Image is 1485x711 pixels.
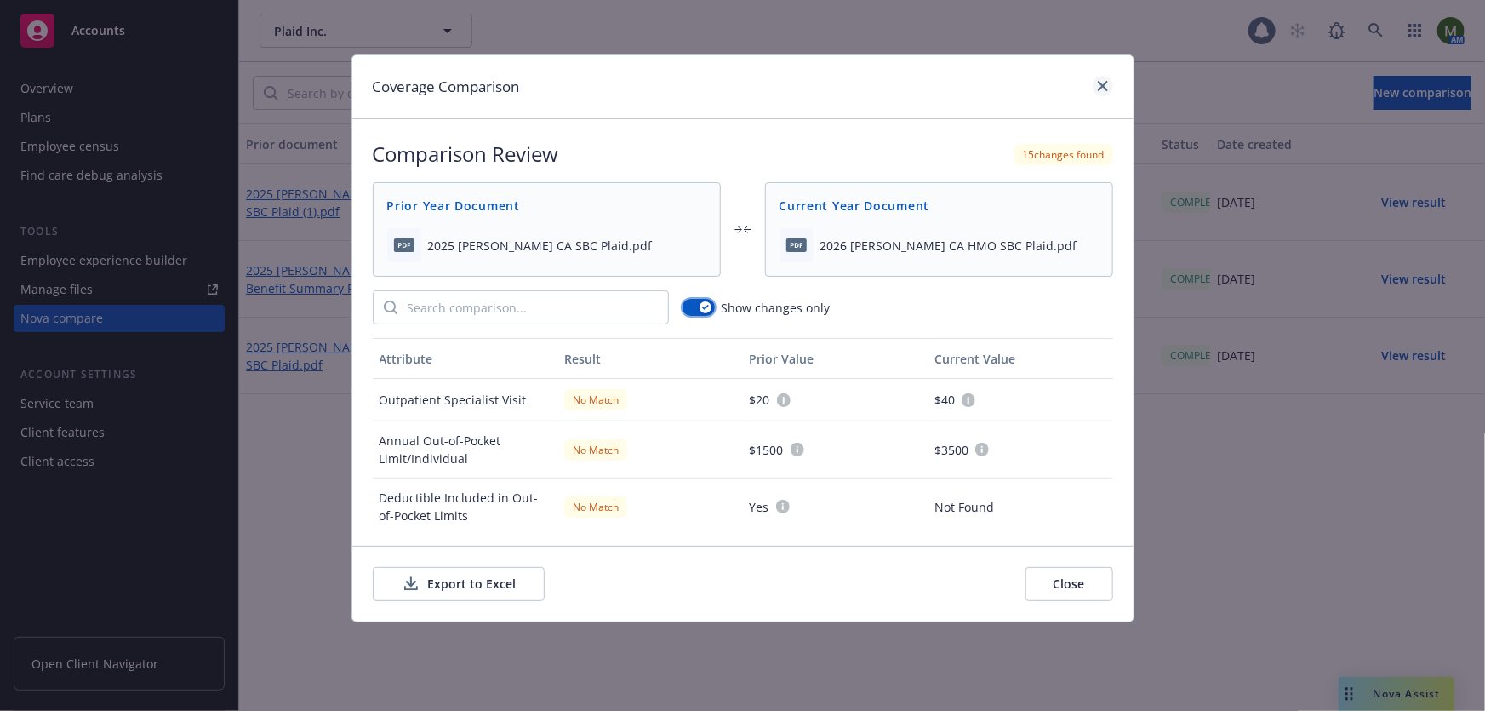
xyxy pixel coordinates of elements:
div: Prior Value [750,350,922,368]
span: Yes [750,498,769,516]
button: Attribute [373,338,558,379]
button: Prior Value [743,338,928,379]
span: Not Found [934,498,994,516]
div: Annual Out-of-Pocket Limit/Individual [373,421,558,479]
svg: Search [384,301,397,314]
span: 2026 [PERSON_NAME] CA HMO SBC Plaid.pdf [820,237,1077,255]
div: Result [564,350,736,368]
div: No Match [564,496,627,518]
div: Deductible Included in Out-of-Pocket Limits [373,479,558,536]
span: $20 [750,391,770,409]
span: Show changes only [722,299,831,317]
div: 15 changes found [1014,144,1113,165]
div: No Match [564,389,627,410]
button: Current Value [928,338,1113,379]
span: $1500 [750,441,784,459]
div: No Match [564,439,627,461]
h2: Comparison Review [373,140,559,169]
h1: Coverage Comparison [373,76,520,98]
div: Current Value [934,350,1106,368]
div: Attribute [380,350,551,368]
span: $40 [934,391,955,409]
input: Search comparison... [397,291,668,324]
span: Current Year Document [780,197,1099,215]
span: $3500 [934,441,968,459]
a: close [1093,76,1113,96]
button: Result [557,338,743,379]
button: Close [1025,567,1113,601]
span: Prior Year Document [387,197,706,215]
div: Outpatient Specialist Visit [373,379,558,421]
button: Export to Excel [373,567,545,601]
span: 2025 [PERSON_NAME] CA SBC Plaid.pdf [428,237,653,255]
